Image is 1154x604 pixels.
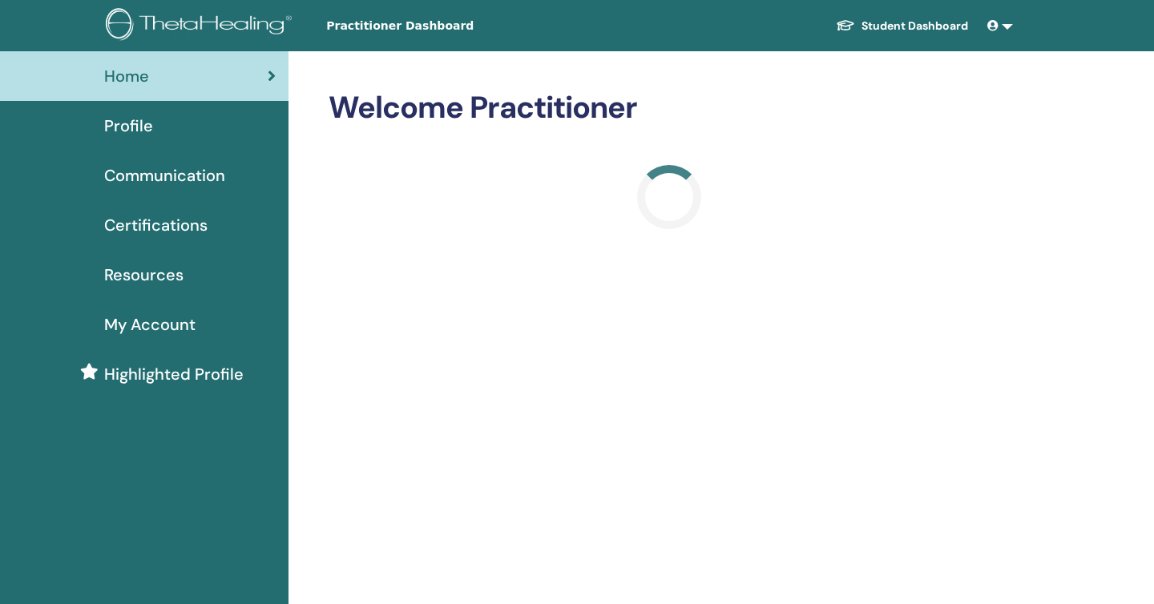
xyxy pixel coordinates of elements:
img: graduation-cap-white.svg [836,18,855,32]
span: Home [104,64,149,88]
span: Resources [104,263,184,287]
img: logo.png [106,8,297,44]
h2: Welcome Practitioner [329,90,1010,127]
a: Student Dashboard [823,11,981,41]
span: Profile [104,114,153,138]
span: My Account [104,312,196,336]
span: Certifications [104,213,208,237]
span: Communication [104,163,225,187]
span: Practitioner Dashboard [326,18,567,34]
span: Highlighted Profile [104,362,244,386]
